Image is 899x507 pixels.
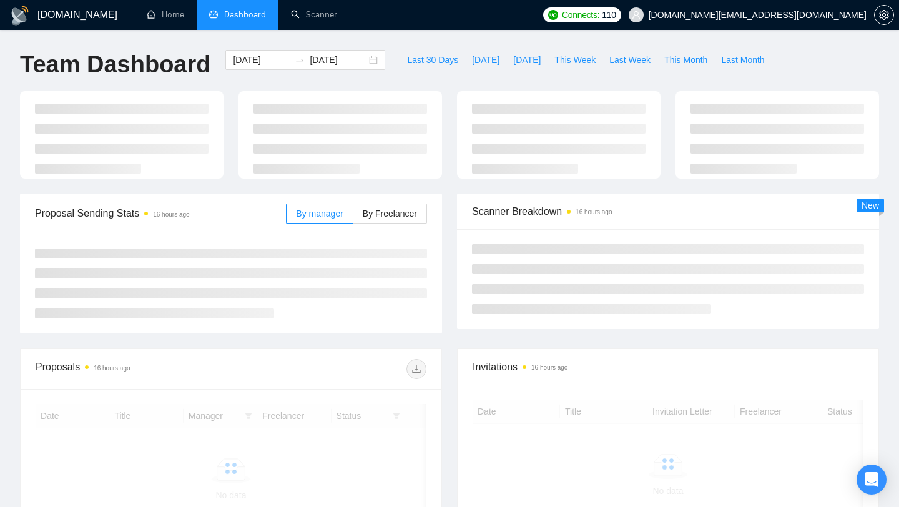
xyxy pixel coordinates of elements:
[233,53,290,67] input: Start date
[721,53,764,67] span: Last Month
[20,50,210,79] h1: Team Dashboard
[714,50,771,70] button: Last Month
[472,204,864,219] span: Scanner Breakdown
[153,211,189,218] time: 16 hours ago
[224,9,266,20] span: Dashboard
[472,53,499,67] span: [DATE]
[632,11,641,19] span: user
[10,6,30,26] img: logo
[562,8,599,22] span: Connects:
[94,365,130,372] time: 16 hours ago
[875,10,893,20] span: setting
[295,55,305,65] span: to
[874,5,894,25] button: setting
[576,209,612,215] time: 16 hours ago
[36,359,231,379] div: Proposals
[602,8,616,22] span: 110
[465,50,506,70] button: [DATE]
[400,50,465,70] button: Last 30 Days
[548,50,602,70] button: This Week
[296,209,343,219] span: By manager
[554,53,596,67] span: This Week
[609,53,651,67] span: Last Week
[531,364,567,371] time: 16 hours ago
[310,53,366,67] input: End date
[209,10,218,19] span: dashboard
[602,50,657,70] button: Last Week
[862,200,879,210] span: New
[35,205,286,221] span: Proposal Sending Stats
[664,53,707,67] span: This Month
[147,9,184,20] a: homeHome
[874,10,894,20] a: setting
[506,50,548,70] button: [DATE]
[473,359,863,375] span: Invitations
[363,209,417,219] span: By Freelancer
[857,465,887,495] div: Open Intercom Messenger
[291,9,337,20] a: searchScanner
[295,55,305,65] span: swap-right
[548,10,558,20] img: upwork-logo.png
[657,50,714,70] button: This Month
[513,53,541,67] span: [DATE]
[407,53,458,67] span: Last 30 Days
